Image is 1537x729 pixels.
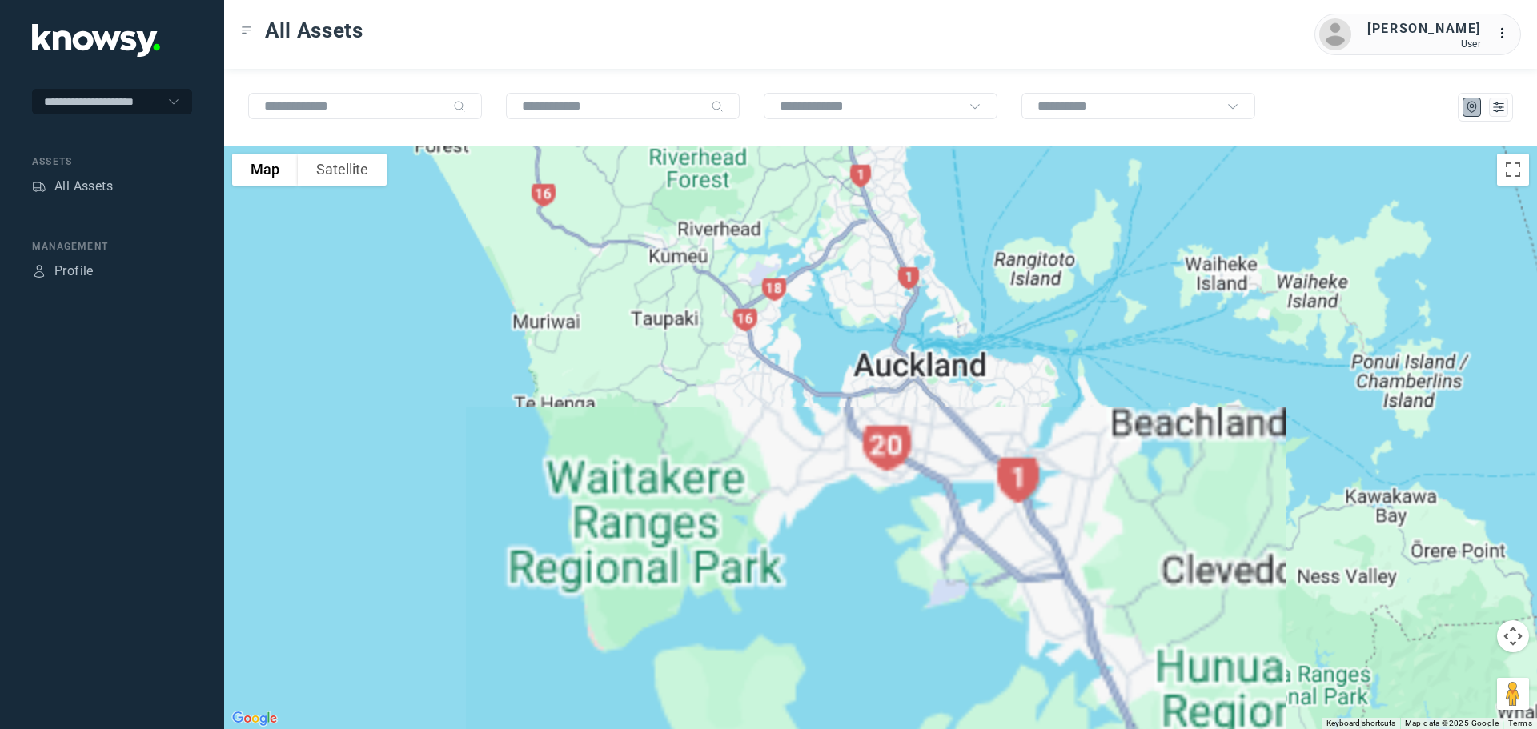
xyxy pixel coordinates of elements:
[228,708,281,729] a: Open this area in Google Maps (opens a new window)
[32,262,94,281] a: ProfileProfile
[228,708,281,729] img: Google
[32,177,113,196] a: AssetsAll Assets
[1367,38,1481,50] div: User
[711,100,724,113] div: Search
[32,264,46,278] div: Profile
[1497,154,1529,186] button: Toggle fullscreen view
[32,24,160,57] img: Application Logo
[32,239,192,254] div: Management
[241,25,252,36] div: Toggle Menu
[32,154,192,169] div: Assets
[1497,678,1529,710] button: Drag Pegman onto the map to open Street View
[1326,718,1395,729] button: Keyboard shortcuts
[1498,27,1514,39] tspan: ...
[1405,719,1499,727] span: Map data ©2025 Google
[1367,19,1481,38] div: [PERSON_NAME]
[1491,100,1506,114] div: List
[1497,24,1516,43] div: :
[1497,24,1516,46] div: :
[32,179,46,194] div: Assets
[453,100,466,113] div: Search
[54,262,94,281] div: Profile
[1319,18,1351,50] img: avatar.png
[298,154,387,186] button: Show satellite imagery
[265,16,363,45] span: All Assets
[232,154,298,186] button: Show street map
[1508,719,1532,727] a: Terms (opens in new tab)
[1465,100,1479,114] div: Map
[1497,620,1529,652] button: Map camera controls
[54,177,113,196] div: All Assets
